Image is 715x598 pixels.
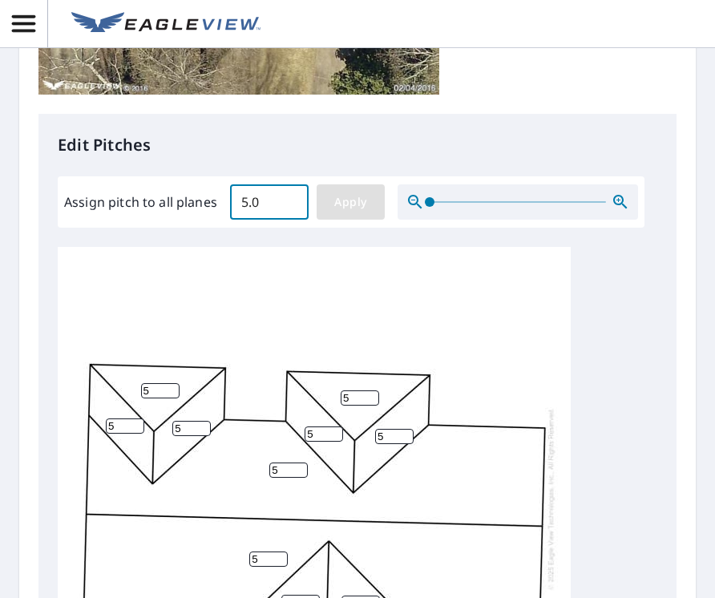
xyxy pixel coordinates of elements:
input: 00.0 [230,180,309,224]
label: Assign pitch to all planes [64,192,217,212]
img: EV Logo [71,12,261,36]
span: Apply [329,192,372,212]
a: EV Logo [62,2,270,46]
button: Apply [317,184,385,220]
p: Edit Pitches [58,133,657,157]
